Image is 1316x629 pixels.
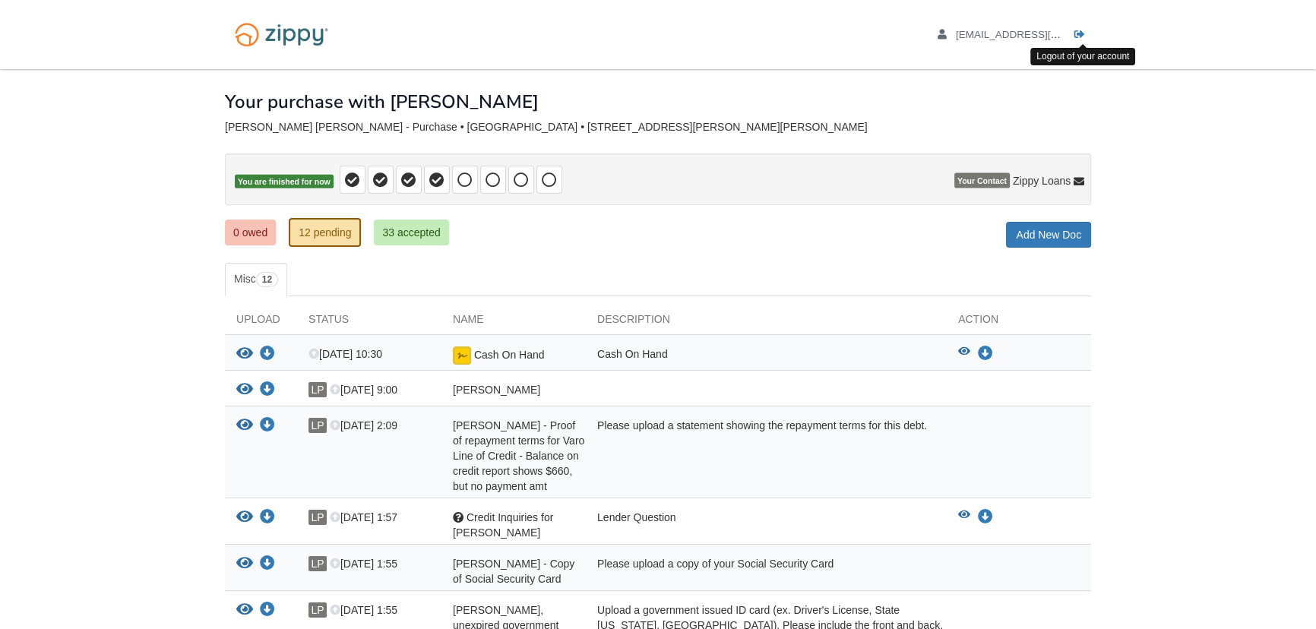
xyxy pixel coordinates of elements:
[453,384,540,396] span: [PERSON_NAME]
[958,346,970,362] button: View Cash On Hand
[225,220,276,245] a: 0 owed
[586,510,947,540] div: Lender Question
[956,29,1130,40] span: lpj6481@gmail.com
[260,558,275,571] a: Download LeeShawn Porrata Jackson - Copy of Social Security Card
[260,420,275,432] a: Download LeeShawn Porrata Jackson - Proof of repayment terms for Varo Line of Credit - Balance on...
[308,510,327,525] span: LP
[236,556,253,572] button: View LeeShawn Porrata Jackson - Copy of Social Security Card
[1074,29,1091,44] a: Log out
[236,418,253,434] button: View LeeShawn Porrata Jackson - Proof of repayment terms for Varo Line of Credit - Balance on cre...
[260,384,275,397] a: Download Neil SS
[374,220,448,245] a: 33 accepted
[453,558,574,585] span: [PERSON_NAME] - Copy of Social Security Card
[308,418,327,433] span: LP
[938,29,1130,44] a: edit profile
[260,349,275,361] a: Download Cash On Hand
[330,384,397,396] span: [DATE] 9:00
[1013,173,1071,188] span: Zippy Loans
[586,418,947,494] div: Please upload a statement showing the repayment terms for this debt.
[958,510,970,525] button: View Credit Inquiries for LeeShawn
[330,419,397,431] span: [DATE] 2:09
[947,311,1091,334] div: Action
[225,15,338,54] img: Logo
[978,348,993,360] a: Download Cash On Hand
[330,558,397,570] span: [DATE] 1:55
[236,346,253,362] button: View Cash On Hand
[297,311,441,334] div: Status
[235,175,334,189] span: You are finished for now
[453,511,553,539] span: Credit Inquiries for [PERSON_NAME]
[289,218,361,247] a: 12 pending
[330,604,397,616] span: [DATE] 1:55
[978,511,993,523] a: Download Credit Inquiries for LeeShawn
[225,92,539,112] h1: Your purchase with [PERSON_NAME]
[308,602,327,618] span: LP
[441,311,586,334] div: Name
[330,511,397,523] span: [DATE] 1:57
[236,510,253,526] button: View Credit Inquiries for LeeShawn
[260,605,275,617] a: Download LeeShawn Porrata Jackson - Valid, unexpired government issued ID
[308,382,327,397] span: LP
[308,348,382,360] span: [DATE] 10:30
[236,602,253,618] button: View LeeShawn Porrata Jackson - Valid, unexpired government issued ID
[225,311,297,334] div: Upload
[474,349,545,361] span: Cash On Hand
[1030,48,1135,65] div: Logout of your account
[586,311,947,334] div: Description
[586,346,947,366] div: Cash On Hand
[225,121,1091,134] div: [PERSON_NAME] [PERSON_NAME] - Purchase • [GEOGRAPHIC_DATA] • [STREET_ADDRESS][PERSON_NAME][PERSON...
[954,173,1010,188] span: Your Contact
[586,556,947,586] div: Please upload a copy of your Social Security Card
[453,346,471,365] img: Document fully signed
[1006,222,1091,248] a: Add New Doc
[236,382,253,398] button: View Neil SS
[225,263,287,296] a: Misc
[260,512,275,524] a: Download Credit Inquiries for LeeShawn
[453,419,584,492] span: [PERSON_NAME] - Proof of repayment terms for Varo Line of Credit - Balance on credit report shows...
[308,556,327,571] span: LP
[256,272,278,287] span: 12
